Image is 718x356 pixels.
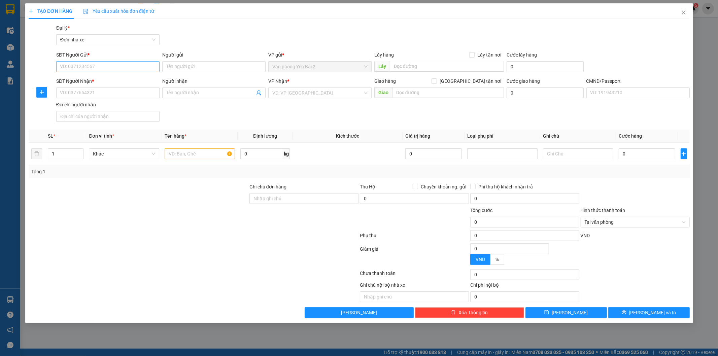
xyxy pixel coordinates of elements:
span: Lấy hàng [374,52,394,58]
span: close [681,10,686,15]
span: Lấy tận nơi [475,51,504,59]
span: plus [29,9,33,13]
span: [PERSON_NAME] và In [629,309,676,316]
button: Close [674,3,693,22]
div: Tổng: 1 [31,168,277,175]
img: logo.jpg [8,8,42,42]
span: Giao [374,87,392,98]
span: save [544,310,549,315]
span: Tổng cước [470,208,492,213]
span: Kích thước [336,133,359,139]
span: Đơn nhà xe [60,35,156,45]
span: TẠO ĐƠN HÀNG [29,8,72,14]
span: Lấy [374,61,389,72]
span: [PERSON_NAME] [552,309,588,316]
span: Tại văn phòng [584,217,685,227]
span: Đơn vị tính [89,133,114,139]
span: printer [621,310,626,315]
span: plus [37,90,47,95]
span: kg [283,148,290,159]
input: 0 [405,148,462,159]
span: Chuyển khoản ng. gửi [418,183,469,190]
label: Hình thức thanh toán [580,208,625,213]
label: Cước lấy hàng [507,52,537,58]
button: plus [680,148,687,159]
span: Định lượng [253,133,277,139]
span: Phí thu hộ khách nhận trả [475,183,535,190]
input: Dọc đường [389,61,504,72]
div: VP gửi [268,51,372,59]
li: Hotline: 19001155 [63,25,281,33]
span: VND [475,257,485,262]
div: Phụ thu [359,232,470,244]
button: plus [36,87,47,98]
button: deleteXóa Thông tin [415,307,524,318]
li: Số 10 ngõ 15 Ngọc Hồi, Q.[PERSON_NAME], [GEOGRAPHIC_DATA] [63,16,281,25]
span: SL [47,133,53,139]
span: Xóa Thông tin [458,309,488,316]
div: Người nhận [162,77,266,85]
input: VD: Bàn, Ghế [165,148,235,159]
th: Ghi chú [540,130,616,143]
span: plus [681,151,686,156]
div: Người gửi [162,51,266,59]
img: icon [83,9,89,14]
label: Ghi chú đơn hàng [249,184,286,189]
div: CMND/Passport [586,77,689,85]
span: Thu Hộ [360,184,375,189]
button: [PERSON_NAME] [305,307,414,318]
th: Loại phụ phí [465,130,540,143]
button: delete [31,148,42,159]
span: user-add [256,90,262,96]
span: Tên hàng [165,133,186,139]
div: Địa chỉ người nhận [56,101,160,108]
input: Ghi Chú [543,148,613,159]
span: [GEOGRAPHIC_DATA] tận nơi [437,77,504,85]
span: Khác [93,149,155,159]
span: Giao hàng [374,78,396,84]
span: Giá trị hàng [405,133,430,139]
input: Cước giao hàng [507,87,583,98]
input: Cước lấy hàng [507,61,583,72]
div: Ghi chú nội bộ nhà xe [360,281,469,291]
div: Giảm giá [359,245,470,268]
input: Ghi chú đơn hàng [249,193,358,204]
span: Cước hàng [619,133,642,139]
div: Chưa thanh toán [359,270,470,281]
span: delete [451,310,456,315]
b: GỬI : Văn phòng Yên Bái 2 [8,49,118,60]
span: Đại lý [56,25,70,31]
span: Yêu cầu xuất hóa đơn điện tử [83,8,154,14]
input: Địa chỉ của người nhận [56,111,160,122]
span: VP Nhận [268,78,287,84]
input: Dọc đường [392,87,504,98]
div: SĐT Người Gửi [56,51,160,59]
span: % [495,257,499,262]
span: VND [580,233,590,238]
span: Văn phòng Yên Bái 2 [272,62,368,72]
button: printer[PERSON_NAME] và In [608,307,689,318]
div: SĐT Người Nhận [56,77,160,85]
div: Chi phí nội bộ [470,281,579,291]
span: [PERSON_NAME] [341,309,377,316]
input: Nhập ghi chú [360,291,469,302]
label: Cước giao hàng [507,78,540,84]
button: save[PERSON_NAME] [525,307,607,318]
